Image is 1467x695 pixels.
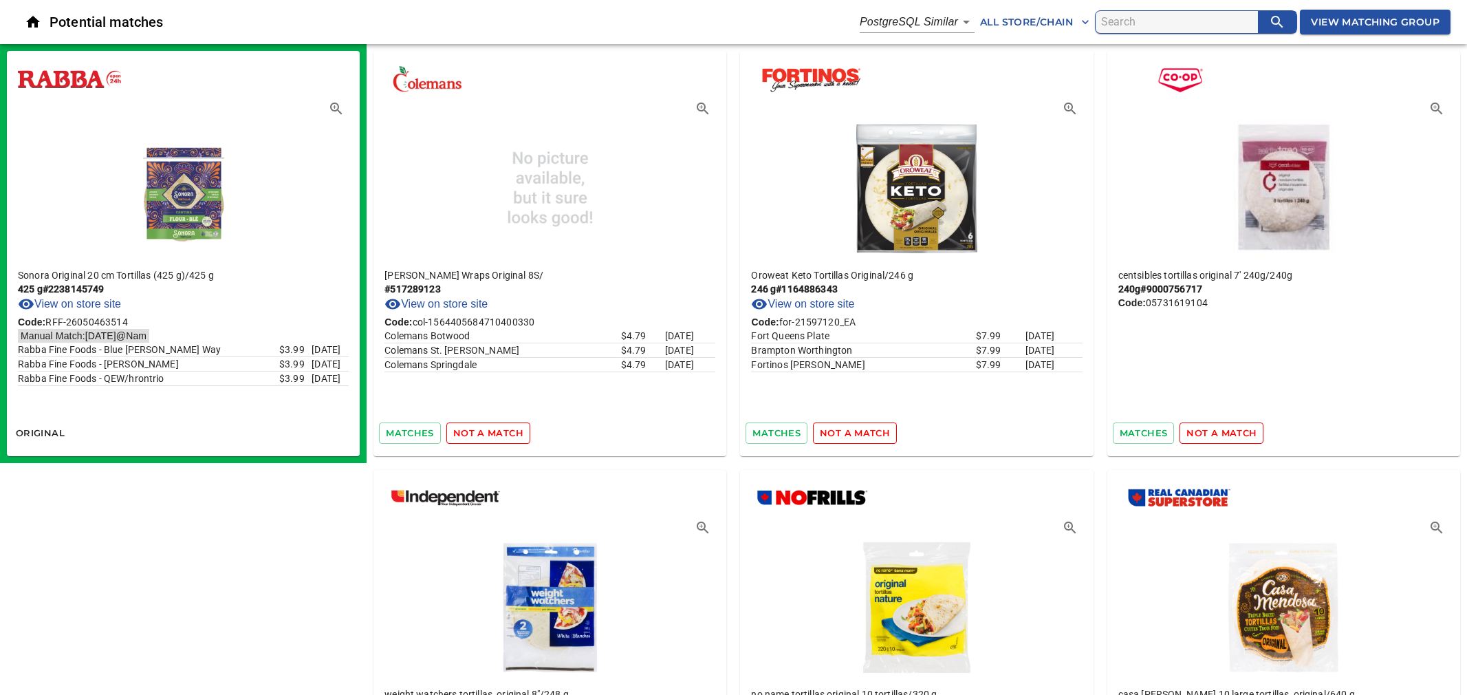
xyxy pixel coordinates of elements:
td: 487 Queen St S [751,358,975,372]
span: Manual Match: [DATE] @ Nam [18,328,149,344]
a: View on store site [751,296,854,312]
td: [DATE] [1025,343,1083,358]
span: Original [16,425,65,441]
p: Sonora Original 20 cm Tortillas (425 g) / 425 g [18,268,349,282]
td: 361 Front Street West, Toronto [18,343,279,357]
td: $ 3.99 [279,343,312,357]
button: matches [1113,423,1175,444]
td: $ 7.99 [976,343,1026,358]
td: $ 4.79 [621,343,665,358]
td: $ 3.99 [279,372,312,386]
span: matches [752,425,801,441]
p: Oroweat Keto Tortillas Original / 246 g [751,268,1082,282]
p: 425 g # 2238145749 [18,282,349,296]
td: 37 Charles Street West, Toronto [18,357,279,372]
input: search [1101,11,1258,33]
p: centsibles tortillas original 7' 240g / 240g [1118,268,1449,282]
b: Code: [751,317,779,328]
h6: Potential matches [50,11,860,33]
td: 227A West Street [384,343,620,358]
span: View Matching Group [1311,14,1439,31]
a: View on store site [18,296,121,312]
span: matches [1120,425,1168,441]
img: nofrills.png [751,481,873,515]
td: $ 4.79 [621,329,665,343]
button: Original [12,423,68,444]
p: [PERSON_NAME] Wraps Original 8S / [384,268,715,282]
b: Code: [18,317,45,328]
button: not a match [813,423,897,444]
td: $ 7.99 [976,329,1026,343]
td: [DATE] [1025,329,1083,343]
td: 162 Main Street [384,358,620,372]
td: [DATE] [312,372,349,386]
td: [DATE] [665,358,715,372]
td: [DATE] [312,357,349,372]
em: PostgreSQL Similar [860,16,958,28]
img: tortillas original 10 tortillas [848,532,986,676]
img: tortillas, original 8" [481,532,619,676]
img: rabbafinefoods.png [18,62,121,96]
span: matches [386,425,434,441]
td: [DATE] [665,343,715,358]
td: [DATE] [665,329,715,343]
button: matches [746,423,807,444]
img: paco tortilla wraps original 8s [481,113,619,257]
img: real-canadian-superstore.png [1118,481,1240,515]
p: 246 g # 1164886343 [751,282,1082,296]
td: 33 Fernwood Dr [384,329,620,343]
img: sonora original 20 cm tortillas (425 g) [115,113,252,257]
b: Code: [384,317,412,328]
img: centsibles tortillas original 7' 240g [1215,113,1352,257]
td: $ 3.99 [279,357,312,372]
img: independent-grocer.png [384,481,506,515]
span: not a match [453,425,523,441]
td: 35 Worthington Ave [751,343,975,358]
button: search [1258,11,1296,33]
td: $ 7.99 [976,358,1026,372]
p: # 517289123 [384,282,715,296]
img: keto tortillas original [848,113,986,257]
p: col-1564405684710400330 [384,315,715,329]
img: colemans.png [384,62,470,96]
td: 2090 Hurontario Street, Mississauga [18,372,279,386]
img: fortinos.png [751,62,873,96]
td: 330 Queen's Plate Dr [751,329,975,343]
span: not a match [820,425,890,441]
button: View Matching Group [1300,10,1450,35]
td: [DATE] [312,343,349,357]
a: View on store site [384,296,488,312]
button: not a match [1180,423,1263,444]
img: coop.png [1118,62,1240,96]
button: Close [17,6,50,39]
div: PostgreSQL Similar [860,11,975,33]
span: not a match [1186,425,1257,441]
td: $ 4.79 [621,358,665,372]
img: 10 large tortillas, original [1215,532,1352,676]
b: Code: [1118,297,1146,308]
p: for-21597120_EA [751,315,1082,329]
p: 240g # 9000756717 [1118,282,1449,296]
p: RFF-26050463514 [18,315,349,329]
td: [DATE] [1025,358,1083,372]
button: matches [379,423,441,444]
span: All Store/Chain [980,14,1089,31]
p: 05731619104 [1118,296,1449,310]
button: All Store/Chain [975,10,1095,35]
button: not a match [446,423,530,444]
